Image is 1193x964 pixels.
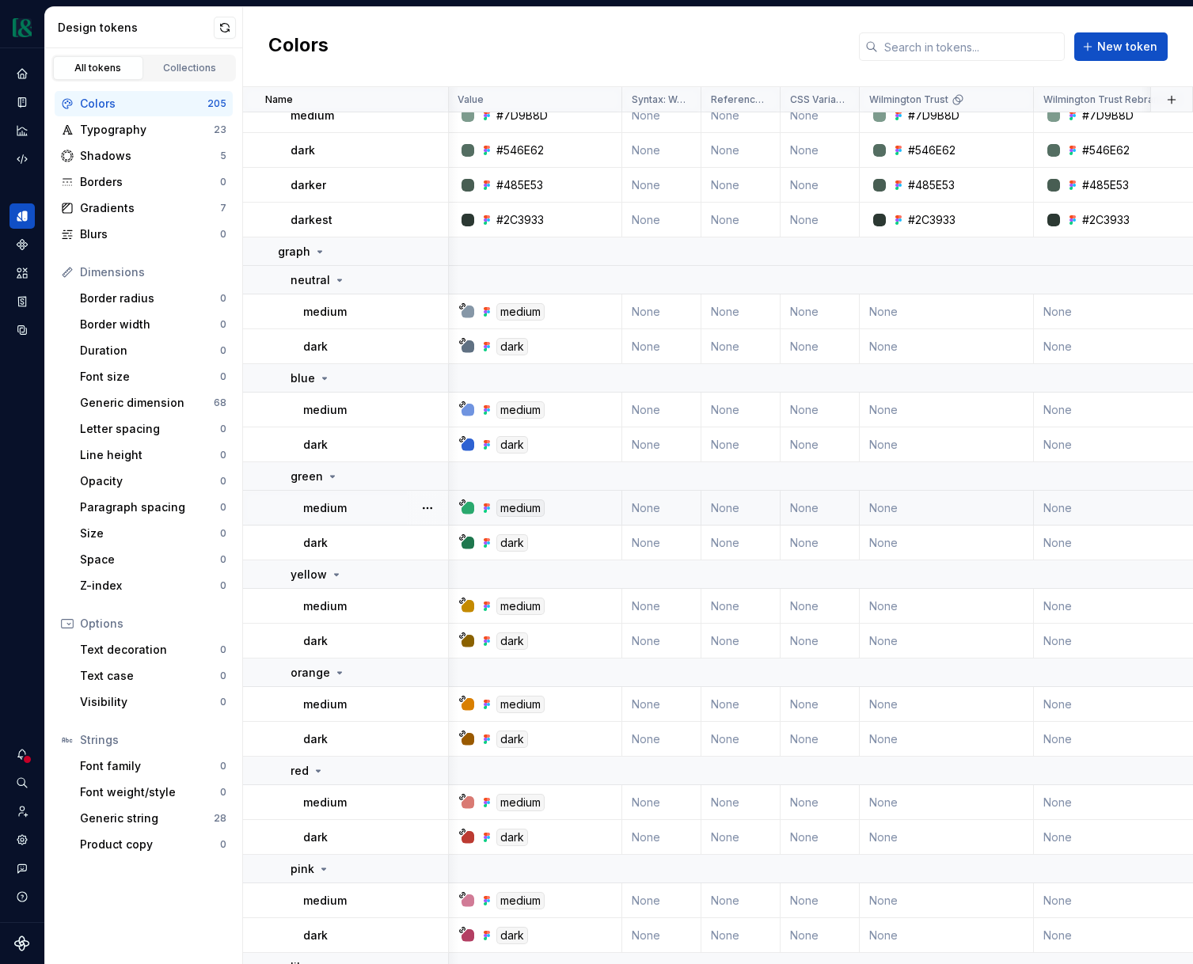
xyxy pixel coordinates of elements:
div: Border width [80,317,220,332]
td: None [781,133,860,168]
div: 7 [220,202,226,214]
p: orange [291,665,330,681]
td: None [781,203,860,237]
p: green [291,469,323,484]
p: Value [458,93,484,106]
a: Gradients7 [55,195,233,221]
p: CSS Variable [790,93,846,106]
div: Typography [80,122,214,138]
td: None [622,329,701,364]
td: None [701,491,781,526]
a: Typography23 [55,117,233,142]
svg: Supernova Logo [14,936,30,951]
p: yellow [291,567,327,583]
div: medium [496,598,545,615]
td: None [860,427,1034,462]
td: None [860,329,1034,364]
div: 0 [220,760,226,772]
a: Z-index0 [74,573,233,598]
a: Generic string28 [74,806,233,831]
a: Assets [9,260,35,286]
div: 5 [220,150,226,162]
div: 0 [220,643,226,656]
a: Opacity0 [74,469,233,494]
div: Font size [80,369,220,385]
a: Border width0 [74,312,233,337]
p: red [291,763,309,779]
td: None [622,491,701,526]
td: None [622,918,701,953]
div: Dimensions [80,264,226,280]
div: 0 [220,527,226,540]
div: Design tokens [9,203,35,229]
td: None [701,168,781,203]
div: #546E62 [908,142,956,158]
td: None [701,393,781,427]
a: Text decoration0 [74,637,233,662]
td: None [622,168,701,203]
p: darker [291,177,326,193]
div: Font weight/style [80,784,220,800]
td: None [781,918,860,953]
h2: Colors [268,32,329,61]
td: None [622,393,701,427]
div: dark [496,731,528,748]
a: Font size0 [74,364,233,389]
div: Colors [80,96,207,112]
td: None [622,687,701,722]
div: dark [496,927,528,944]
div: dark [496,829,528,846]
div: 205 [207,97,226,110]
td: None [860,883,1034,918]
a: Size0 [74,521,233,546]
div: Size [80,526,220,541]
div: Search ⌘K [9,770,35,795]
div: medium [496,499,545,517]
p: medium [303,795,347,810]
td: None [781,687,860,722]
div: 0 [220,423,226,435]
div: #485E53 [908,177,955,193]
div: Strings [80,732,226,748]
td: None [781,785,860,820]
img: 77b064d8-59cc-4dbd-8929-60c45737814c.png [13,18,32,37]
div: Generic dimension [80,395,214,411]
p: medium [303,304,347,320]
td: None [622,98,701,133]
div: 0 [220,449,226,461]
td: None [622,427,701,462]
div: Generic string [80,810,214,826]
div: Options [80,616,226,632]
div: Design tokens [58,20,214,36]
p: graph [278,244,310,260]
td: None [701,133,781,168]
a: Font weight/style0 [74,780,233,805]
a: Settings [9,827,35,852]
p: pink [291,861,314,877]
p: medium [303,402,347,418]
div: All tokens [59,62,138,74]
a: Home [9,61,35,86]
td: None [701,785,781,820]
a: Generic dimension68 [74,390,233,416]
a: Paragraph spacing0 [74,495,233,520]
span: New token [1097,39,1157,55]
td: None [701,820,781,855]
div: 0 [220,370,226,383]
div: 0 [220,501,226,514]
td: None [701,98,781,133]
button: New token [1074,32,1168,61]
div: medium [496,794,545,811]
td: None [622,624,701,658]
div: Line height [80,447,220,463]
div: dark [496,534,528,552]
div: 0 [220,786,226,799]
td: None [860,526,1034,560]
td: None [860,624,1034,658]
div: 0 [220,228,226,241]
div: Border radius [80,290,220,306]
td: None [860,491,1034,526]
p: medium [303,696,347,712]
